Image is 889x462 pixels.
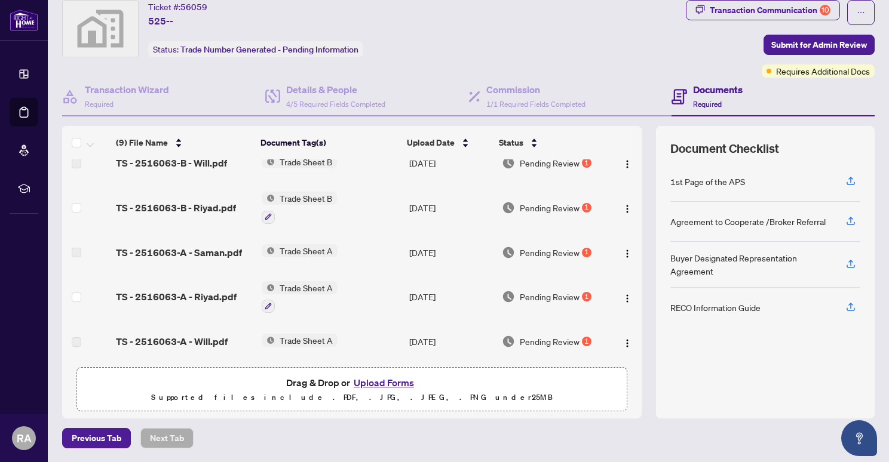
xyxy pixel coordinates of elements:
span: Required [85,100,114,109]
td: [DATE] [404,182,497,233]
span: Pending Review [520,290,580,303]
div: 1 [582,292,591,301]
button: Status IconTrade Sheet A [262,281,338,313]
button: Next Tab [140,428,194,448]
span: Pending Review [520,246,580,259]
td: [DATE] [404,144,497,182]
button: Submit for Admin Review [764,35,875,55]
button: Logo [618,198,637,217]
th: (9) File Name [111,126,256,159]
span: Required [693,100,722,109]
img: Status Icon [262,155,275,168]
span: Submit for Admin Review [771,35,867,54]
div: 10 [820,5,830,16]
th: Document Tag(s) [256,126,402,159]
img: Document Status [502,156,515,170]
img: Logo [623,294,632,303]
button: Logo [618,287,637,306]
span: TS - 2516063-A - Saman.pdf [116,245,242,260]
div: Transaction Communication [710,1,830,20]
span: Drag & Drop orUpload FormsSupported files include .PDF, .JPG, .JPEG, .PNG under25MB [77,368,627,412]
span: RA [17,430,32,446]
span: Document Checklist [670,140,779,157]
div: Buyer Designated Representation Agreement [670,251,832,278]
span: Drag & Drop or [286,375,418,390]
span: Status [499,136,523,149]
button: Status IconTrade Sheet B [262,192,337,224]
button: Logo [618,332,637,351]
div: 1st Page of the APS [670,175,745,188]
span: Pending Review [520,335,580,348]
p: Supported files include .PDF, .JPG, .JPEG, .PNG under 25 MB [84,390,620,405]
img: Status Icon [262,244,275,257]
span: Trade Sheet A [275,244,338,257]
div: Status: [148,41,363,57]
button: Status IconTrade Sheet B [262,155,337,168]
th: Upload Date [402,126,494,159]
img: logo [10,9,38,31]
td: [DATE] [404,322,497,361]
img: Document Status [502,335,515,348]
button: Open asap [841,420,877,456]
button: Status IconTrade Sheet A [262,244,338,257]
span: TS - 2516063-A - Riyad.pdf [116,289,237,304]
span: TS - 2516063-B - Will.pdf [116,156,227,170]
img: Document Status [502,201,515,214]
span: Pending Review [520,201,580,214]
span: 525-- [148,14,173,28]
span: ellipsis [857,8,865,17]
img: Logo [623,159,632,169]
button: Logo [618,243,637,262]
span: 4/5 Required Fields Completed [286,100,385,109]
span: Requires Additional Docs [776,64,870,78]
span: (9) File Name [116,136,168,149]
h4: Details & People [286,82,385,97]
td: [DATE] [404,272,497,323]
h4: Commission [486,82,585,97]
img: Document Status [502,246,515,259]
div: 1 [582,337,591,346]
img: Logo [623,249,632,258]
button: Upload Forms [350,375,418,390]
span: Previous Tab [72,429,121,448]
span: Trade Sheet A [275,281,338,294]
span: Trade Sheet B [275,192,337,205]
div: 1 [582,248,591,257]
button: Previous Tab [62,428,131,448]
span: 56059 [180,2,207,13]
span: Pending Review [520,156,580,170]
div: Agreement to Cooperate /Broker Referral [670,215,826,228]
span: Upload Date [407,136,455,149]
button: Logo [618,153,637,173]
div: 1 [582,158,591,168]
span: Trade Sheet B [275,155,337,168]
span: 1/1 Required Fields Completed [486,100,585,109]
div: 1 [582,203,591,212]
span: TS - 2516063-A - Will.pdf [116,334,228,349]
td: [DATE] [404,233,497,272]
th: Status [494,126,606,159]
span: Trade Sheet A [275,334,338,347]
img: Document Status [502,290,515,303]
img: Logo [623,338,632,348]
img: Logo [623,204,632,214]
img: Status Icon [262,192,275,205]
div: RECO Information Guide [670,301,761,314]
img: Status Icon [262,334,275,347]
h4: Documents [693,82,743,97]
h4: Transaction Wizard [85,82,169,97]
img: Status Icon [262,281,275,294]
button: Status IconTrade Sheet A [262,334,338,347]
span: Trade Number Generated - Pending Information [180,44,358,55]
img: svg%3e [63,1,138,57]
span: TS - 2516063-B - Riyad.pdf [116,201,236,215]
